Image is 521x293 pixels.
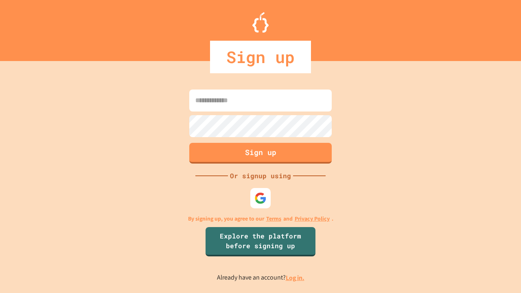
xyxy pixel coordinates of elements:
[295,214,330,223] a: Privacy Policy
[189,143,332,164] button: Sign up
[228,171,293,181] div: Or signup using
[210,41,311,73] div: Sign up
[286,273,304,282] a: Log in.
[217,273,304,283] p: Already have an account?
[206,227,315,256] a: Explore the platform before signing up
[252,12,269,33] img: Logo.svg
[254,192,267,204] img: google-icon.svg
[188,214,333,223] p: By signing up, you agree to our and .
[266,214,281,223] a: Terms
